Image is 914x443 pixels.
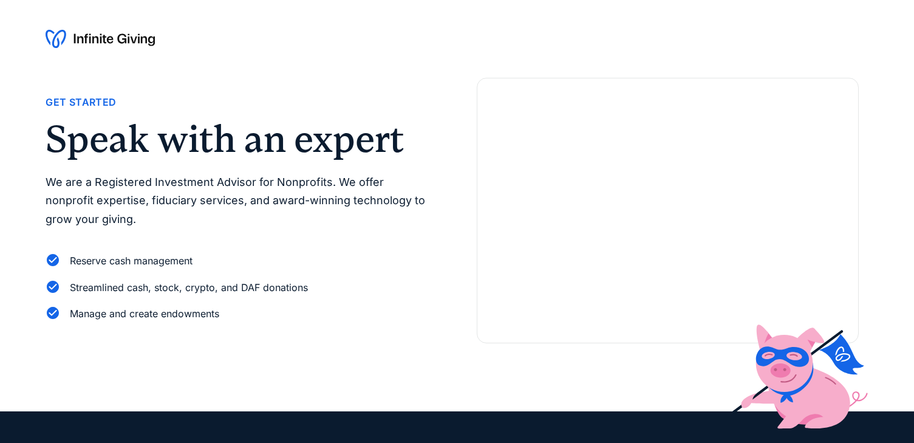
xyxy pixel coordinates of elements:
div: Streamlined cash, stock, crypto, and DAF donations [70,280,308,296]
h2: Speak with an expert [46,120,428,158]
p: We are a Registered Investment Advisor for Nonprofits. We offer nonprofit expertise, fiduciary se... [46,173,428,229]
div: Get Started [46,94,116,111]
div: Manage and create endowments [70,306,219,322]
iframe: Form 0 [497,117,839,323]
div: Reserve cash management [70,253,193,269]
